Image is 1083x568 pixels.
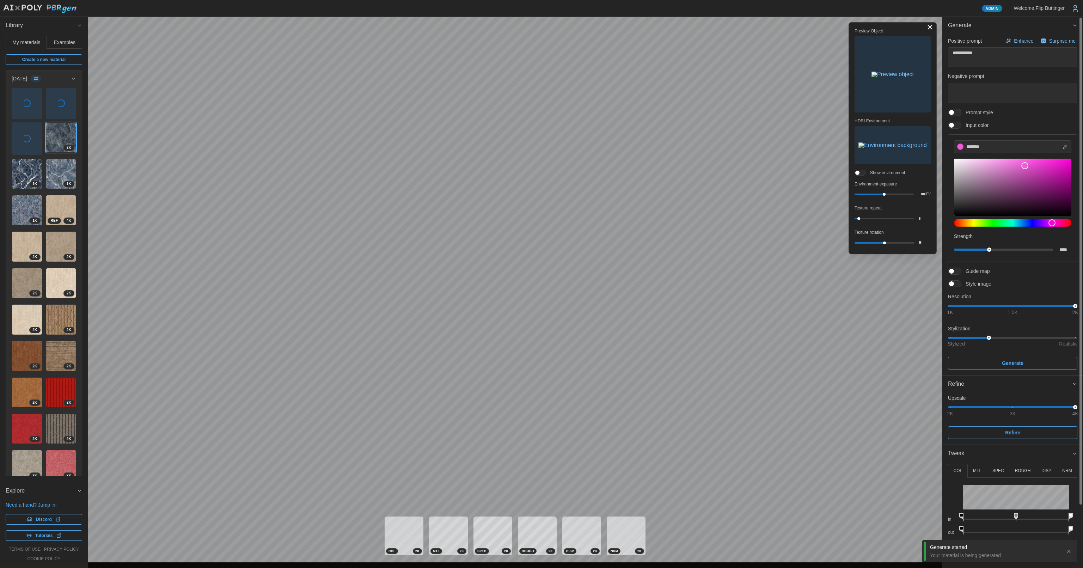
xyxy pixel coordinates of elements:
a: TwZWq1MNvAKStnXUQM4S2K [46,341,77,371]
span: Input color [961,122,989,129]
a: Tutorials [6,530,82,541]
span: 2 K [67,327,71,333]
span: Guide map [961,268,990,275]
span: Discord [36,514,52,524]
span: Tweak [948,445,1072,462]
a: icPMVKgyJjlucHYJhuv22K [12,377,42,408]
a: z3NV1PoKoX9rlBZghIMy2K [12,304,42,335]
p: COL [953,468,962,474]
button: Generate [942,17,1083,34]
p: Positive prompt [948,37,982,44]
a: JZw3YYzdJ190Gbzmy58t2K [46,268,77,299]
img: Environment background [858,142,927,148]
span: 2 K [460,549,464,554]
button: Tweak [942,445,1083,462]
span: Create a new material [22,55,66,65]
img: j46Krq4p7rkZ9Da5vcjr [46,123,76,153]
a: cookie policy [27,556,60,562]
span: Refine [1005,427,1020,439]
span: 2 K [32,436,37,442]
a: AjyFNGQAq55SWgxcipq52K [46,377,77,408]
a: privacy policy [44,546,79,552]
span: REF [51,218,58,224]
span: 2 K [32,327,37,333]
img: XASl8ERkj9z7iYzFQCqe [12,195,42,225]
p: Welcome, Flip Buttinger [1014,5,1065,12]
p: Need a hand? Jump in: [6,501,82,508]
button: Surprise me [1039,36,1077,46]
span: 2 K [32,473,37,478]
p: EV [926,193,931,196]
span: 1 K [32,218,37,224]
img: KDogp2ILD4LTRjJKBdZU [46,414,76,444]
p: Surprise me [1049,37,1077,44]
p: Negative prompt [948,73,1077,80]
a: CdGuatSdldAUJ4eSUfrj2K [12,341,42,371]
img: AjyFNGQAq55SWgxcipq5 [46,378,76,408]
span: 2 K [549,549,553,554]
span: DISP [566,549,574,554]
button: Generate [948,357,1077,369]
span: 2 K [67,145,71,151]
a: KDogp2ILD4LTRjJKBdZU2K [46,414,77,444]
p: ROUGH [1015,468,1031,474]
div: Refine [942,393,1083,445]
span: Prompt style [961,109,993,116]
a: GvB6oKPjjtnQlBznGppP2K [12,450,42,481]
img: lyfDzu39ZKDG8sHX6vHq [12,414,42,444]
span: 2 K [67,254,71,260]
span: SPEC [477,549,487,554]
img: JZw3YYzdJ190Gbzmy58t [46,268,76,298]
img: U0rokpEeasBnE9qNnvdm [46,305,76,335]
p: Strength [954,233,1071,240]
span: Show environment [866,170,905,176]
span: 2 K [67,364,71,369]
p: Environment exposure [855,181,931,187]
span: 2 K [32,364,37,369]
span: 2 K [415,549,420,554]
a: XASl8ERkj9z7iYzFQCqe1K [12,195,42,226]
p: out [948,530,957,536]
a: terms of use [9,546,41,552]
button: Environment background [855,126,931,164]
span: COL [388,549,396,554]
button: Enhance [1004,36,1035,46]
div: [DATE]22 [6,86,82,525]
button: Refine [948,426,1077,439]
span: Style image [961,280,991,287]
button: Refine [942,375,1083,393]
p: Enhance [1014,37,1035,44]
a: Create a new material [6,54,82,65]
a: j46Krq4p7rkZ9Da5vcjr2K [46,122,77,153]
p: NRM [1062,468,1072,474]
span: Generate [1002,357,1023,369]
span: MTL [433,549,440,554]
a: fHZF18b47FZigwPMczyx2K [46,450,77,481]
span: NRM [611,549,618,554]
button: Toggle viewport controls [925,22,935,32]
span: 2 K [67,436,71,442]
img: 7eE8ueEukj4KpldimI8q [46,232,76,262]
img: Preview object [871,72,914,77]
p: Resolution [948,293,1077,300]
a: qjLGuHsj9AfDs9RYvPBW4KREF [46,195,77,226]
span: 1 K [32,181,37,187]
p: Preview Object [855,28,931,34]
a: 7eE8ueEukj4KpldimI8q2K [46,231,77,262]
a: sStQXQfhPLh8M7Wz4y902K [12,231,42,262]
img: AIxPoly PBRgen [3,4,77,14]
a: U0rokpEeasBnE9qNnvdm2K [46,304,77,335]
button: Preview object [855,36,931,112]
img: GvB6oKPjjtnQlBznGppP [12,450,42,480]
button: [DATE]22 [6,71,82,86]
div: Generate [942,34,1083,375]
img: oIH0UH4U8jX0WXVJYDMU [46,159,76,189]
span: 2 K [67,400,71,405]
a: qvr7tGoUrSDHz1OgtkEY1K [12,159,42,189]
img: s4yuekZc6WS7PQWeBiBd [12,268,42,298]
img: qjLGuHsj9AfDs9RYvPBW [46,195,76,225]
span: 2 K [32,291,37,296]
a: oIH0UH4U8jX0WXVJYDMU1K [46,159,77,189]
img: TwZWq1MNvAKStnXUQM4S [46,341,76,371]
span: 2 K [32,254,37,260]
